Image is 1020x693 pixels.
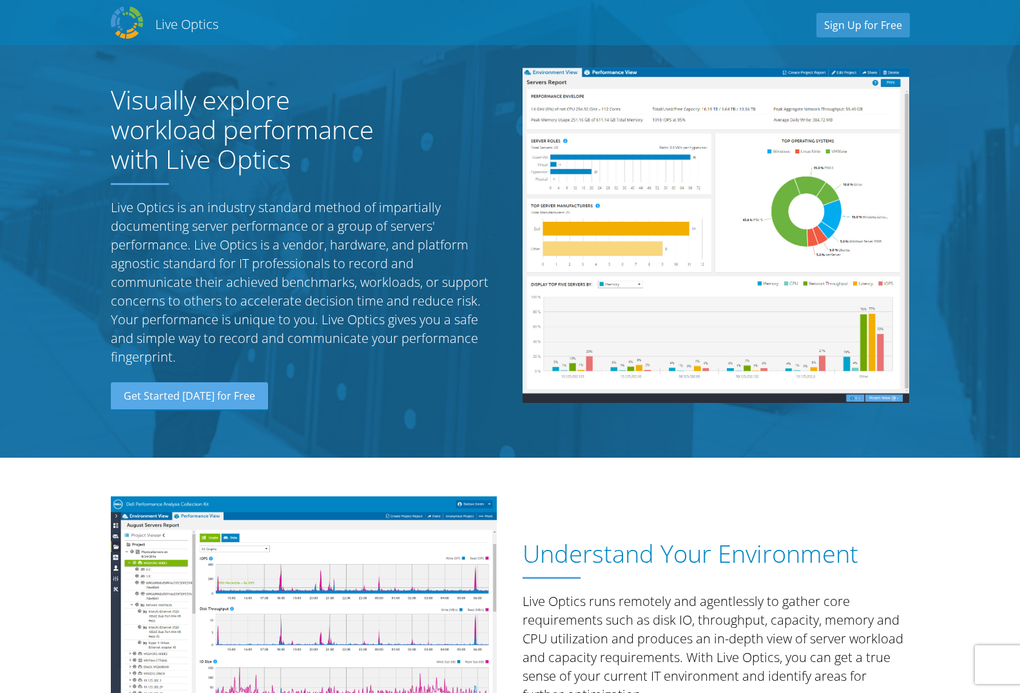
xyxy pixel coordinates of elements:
img: Dell Dpack [111,6,143,39]
h2: Live Optics [155,15,218,33]
a: Get Started [DATE] for Free [111,382,268,411]
p: Live Optics is an industry standard method of impartially documenting server performance or a gro... [111,198,497,366]
h1: Understand Your Environment [523,540,903,568]
h1: Visually explore workload performance with Live Optics [111,85,401,174]
a: Sign Up for Free [816,13,910,37]
img: Server Report [523,68,909,403]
